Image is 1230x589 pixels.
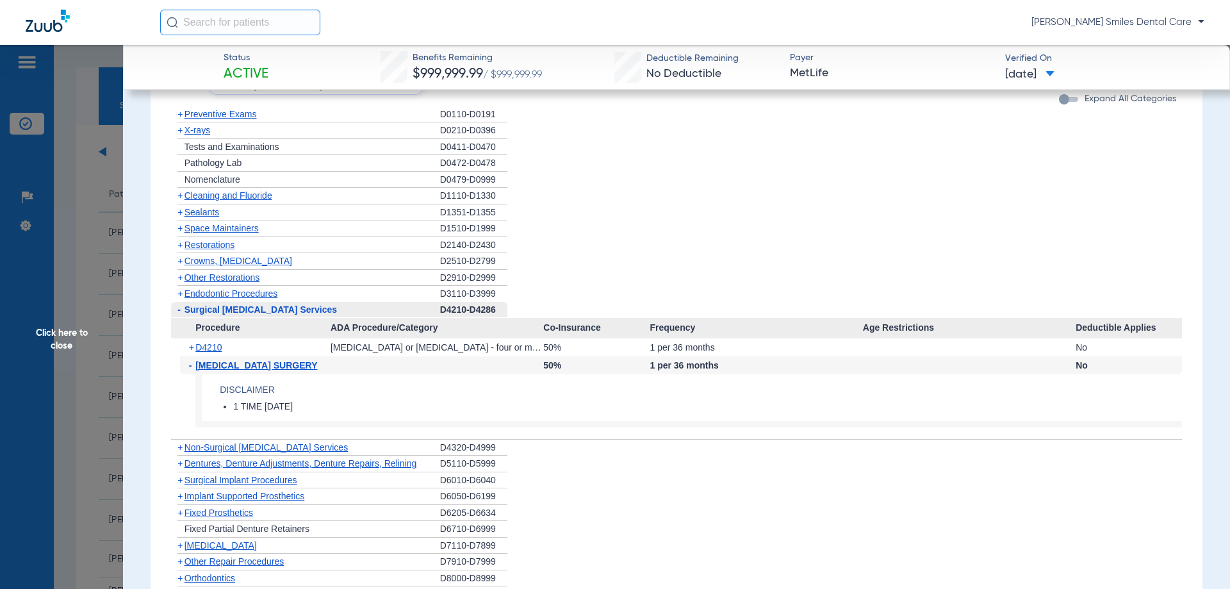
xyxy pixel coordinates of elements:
span: + [177,240,183,250]
span: + [177,540,183,551]
span: Benefits Remaining [413,51,542,65]
span: Dentures, Denture Adjustments, Denture Repairs, Relining [184,458,417,469]
span: + [177,190,183,201]
div: D2140-D2430 [440,237,507,254]
span: Payer [790,51,994,65]
span: + [177,109,183,119]
div: [MEDICAL_DATA] or [MEDICAL_DATA] - four or more contiguous teeth or tooth bounded spaces per quad... [331,338,543,356]
span: Sealants [184,207,219,217]
span: + [177,256,183,266]
div: D0210-D0396 [440,122,507,139]
span: Co-Insurance [543,318,650,338]
span: [DATE] [1005,67,1054,83]
div: D1510-D1999 [440,220,507,237]
span: Active [224,65,268,83]
span: ADA Procedure/Category [331,318,543,338]
span: Implant Supported Prosthetics [184,491,305,501]
span: + [177,458,183,469]
span: [MEDICAL_DATA] SURGERY [195,360,317,370]
span: Expand All Categories [1085,94,1176,103]
span: + [177,556,183,567]
span: + [177,223,183,233]
span: Frequency [650,318,862,338]
div: D1110-D1330 [440,188,507,204]
div: D6710-D6999 [440,521,507,538]
div: 1 per 36 months [650,356,862,374]
span: Status [224,51,268,65]
span: Tests and Examinations [184,142,279,152]
img: Search Icon [167,17,178,28]
h4: Disclaimer [220,383,1182,397]
span: Age Restrictions [863,318,1076,338]
span: + [177,207,183,217]
span: $999,999.99 [413,67,483,81]
span: + [177,491,183,501]
div: D6205-D6634 [440,505,507,522]
div: 1 per 36 months [650,338,862,356]
div: D4320-D4999 [440,440,507,456]
span: Orthodontics [184,573,235,583]
div: No [1076,356,1182,374]
span: Deductible Remaining [646,52,739,65]
span: Verified On [1005,52,1209,65]
div: 50% [543,338,650,356]
span: + [177,442,183,452]
span: - [189,356,196,374]
span: D4210 [195,342,222,353]
span: Preventive Exams [184,109,257,119]
span: Restorations [184,240,235,250]
div: No [1076,338,1182,356]
span: Deductible Applies [1076,318,1182,338]
div: D4210-D4286 [440,302,507,319]
div: D7910-D7999 [440,554,507,570]
div: D8000-D8999 [440,570,507,587]
span: Other Repair Procedures [184,556,284,567]
span: Cleaning and Fluoride [184,190,272,201]
span: Crowns, [MEDICAL_DATA] [184,256,292,266]
div: D1351-D1355 [440,204,507,221]
span: X-rays [184,125,210,135]
span: Surgical Implant Procedures [184,475,297,485]
span: MetLife [790,65,994,81]
span: Nomenclature [184,174,240,185]
span: Fixed Prosthetics [184,508,253,518]
div: D0110-D0191 [440,106,507,123]
iframe: Chat Widget [1166,527,1230,589]
span: + [177,573,183,583]
div: D5110-D5999 [440,456,507,472]
span: + [189,338,196,356]
div: D6050-D6199 [440,488,507,505]
span: [MEDICAL_DATA] [184,540,257,551]
span: + [177,288,183,299]
span: + [177,475,183,485]
div: 50% [543,356,650,374]
input: Search for patients [160,10,320,35]
span: Surgical [MEDICAL_DATA] Services [184,304,337,315]
span: + [177,508,183,518]
div: D3110-D3999 [440,286,507,302]
div: D7110-D7899 [440,538,507,554]
span: No Deductible [646,68,721,79]
div: D2510-D2799 [440,253,507,270]
span: [PERSON_NAME] Smiles Dental Care [1031,16,1204,29]
span: + [177,272,183,283]
div: D6010-D6040 [440,472,507,489]
span: Space Maintainers [184,223,259,233]
span: Fixed Partial Denture Retainers [184,524,309,534]
span: + [177,125,183,135]
span: / $999,999.99 [483,70,542,80]
span: Other Restorations [184,272,260,283]
div: D0472-D0478 [440,155,507,172]
span: - [177,304,181,315]
div: D0411-D0470 [440,139,507,156]
span: Endodontic Procedures [184,288,278,299]
span: Procedure [171,318,331,338]
span: Pathology Lab [184,158,242,168]
span: Non-Surgical [MEDICAL_DATA] Services [184,442,348,452]
li: 1 TIME [DATE] [233,401,1182,413]
img: Zuub Logo [26,10,70,32]
div: D0479-D0999 [440,172,507,188]
div: D2910-D2999 [440,270,507,286]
